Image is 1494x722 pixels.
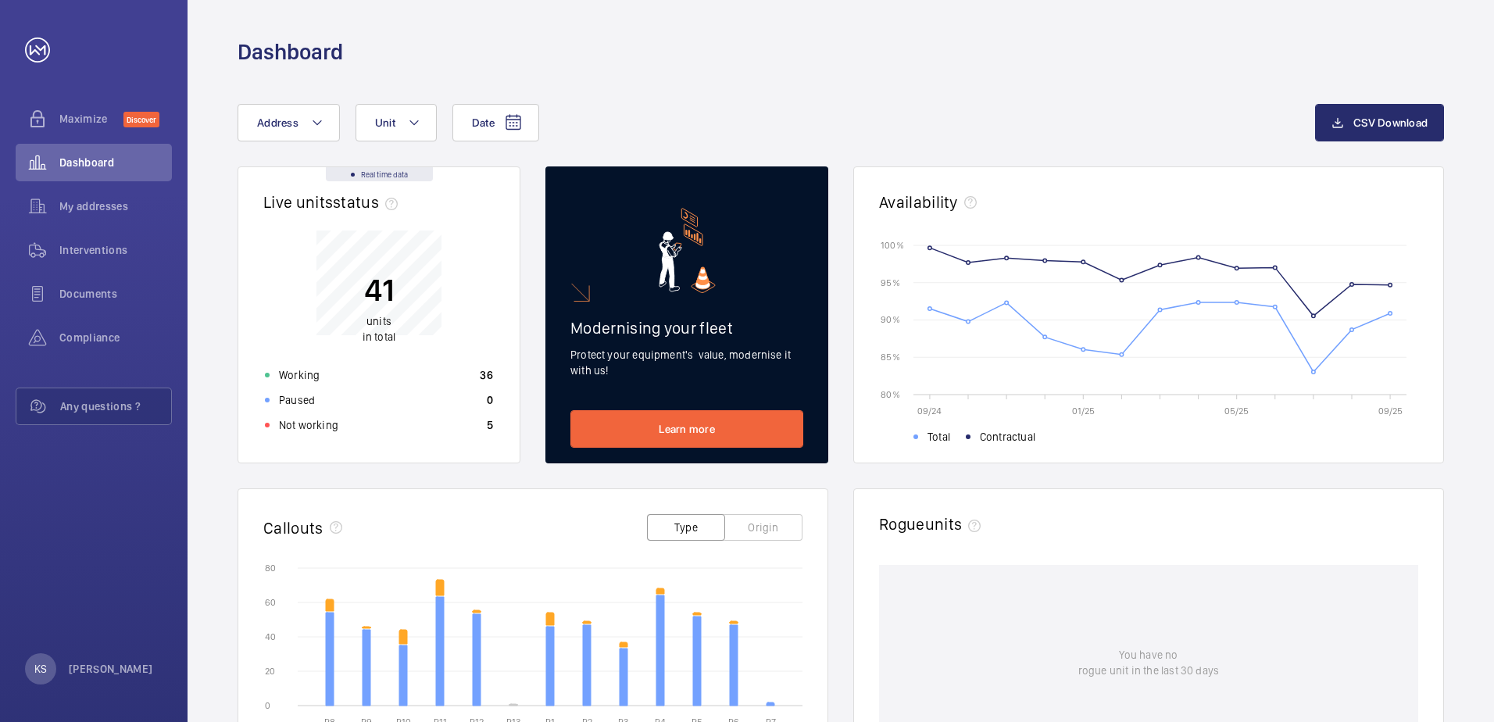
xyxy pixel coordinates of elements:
[1072,406,1095,416] text: 01/25
[363,270,395,309] p: 41
[487,417,493,433] p: 5
[279,417,338,433] p: Not working
[570,410,803,448] a: Learn more
[279,367,320,383] p: Working
[375,116,395,129] span: Unit
[257,116,298,129] span: Address
[879,192,958,212] h2: Availability
[59,330,172,345] span: Compliance
[69,661,153,677] p: [PERSON_NAME]
[881,239,904,250] text: 100 %
[59,155,172,170] span: Dashboard
[238,38,343,66] h1: Dashboard
[263,192,404,212] h2: Live units
[879,514,987,534] h2: Rogue
[724,514,802,541] button: Origin
[1078,647,1219,678] p: You have no rogue unit in the last 30 days
[59,242,172,258] span: Interventions
[59,111,123,127] span: Maximize
[59,286,172,302] span: Documents
[326,167,433,181] div: Real time data
[659,208,716,293] img: marketing-card.svg
[1378,406,1403,416] text: 09/25
[265,700,270,711] text: 0
[263,518,323,538] h2: Callouts
[265,563,276,574] text: 80
[238,104,340,141] button: Address
[925,514,988,534] span: units
[881,314,900,325] text: 90 %
[333,192,404,212] span: status
[60,399,171,414] span: Any questions ?
[265,631,276,642] text: 40
[1315,104,1444,141] button: CSV Download
[487,392,493,408] p: 0
[980,429,1035,445] span: Contractual
[123,112,159,127] span: Discover
[265,666,275,677] text: 20
[570,347,803,378] p: Protect your equipment's value, modernise it with us!
[881,352,900,363] text: 85 %
[34,661,47,677] p: KS
[363,313,395,345] p: in total
[917,406,942,416] text: 09/24
[452,104,539,141] button: Date
[881,388,900,399] text: 80 %
[480,367,493,383] p: 36
[1353,116,1428,129] span: CSV Download
[265,597,276,608] text: 60
[1224,406,1249,416] text: 05/25
[647,514,725,541] button: Type
[366,315,391,327] span: units
[881,277,900,288] text: 95 %
[570,318,803,338] h2: Modernising your fleet
[356,104,437,141] button: Unit
[472,116,495,129] span: Date
[59,198,172,214] span: My addresses
[279,392,315,408] p: Paused
[927,429,950,445] span: Total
